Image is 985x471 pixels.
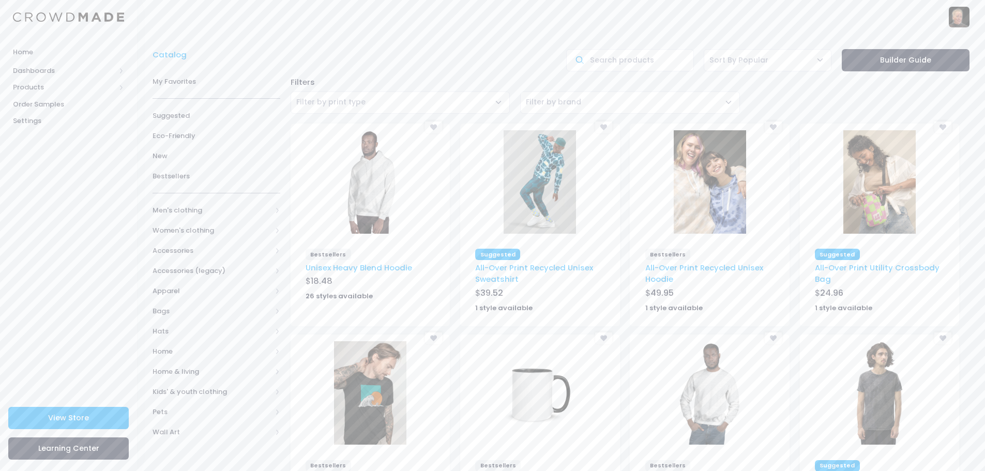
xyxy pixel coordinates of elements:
[153,146,280,166] a: New
[306,249,351,260] span: Bestsellers
[704,49,831,71] span: Sort By Popular
[842,49,969,71] a: Builder Guide
[153,131,280,141] span: Eco-Friendly
[153,71,280,92] a: My Favorites
[296,97,366,107] span: Filter by print type
[566,49,694,71] input: Search products
[153,166,280,186] a: Bestsellers
[815,262,939,284] a: All-Over Print Utility Crossbody Bag
[38,443,99,453] span: Learning Center
[13,12,124,22] img: Logo
[13,47,124,57] span: Home
[153,306,271,316] span: Bags
[153,387,271,397] span: Kids' & youth clothing
[153,105,280,126] a: Suggested
[8,407,129,429] a: View Store
[475,249,520,260] span: Suggested
[291,92,510,114] span: Filter by print type
[285,77,975,88] div: Filters
[153,205,271,216] span: Men's clothing
[815,303,872,313] strong: 1 style available
[475,287,604,301] div: $
[153,49,192,60] a: Catalog
[153,225,271,236] span: Women's clothing
[526,97,581,107] span: Filter by brand
[13,82,115,93] span: Products
[475,262,593,284] a: All-Over Print Recycled Unisex Sweatshirt
[153,126,280,146] a: Eco-Friendly
[815,287,944,301] div: $
[153,151,280,161] span: New
[153,407,271,417] span: Pets
[645,287,775,301] div: $
[949,7,969,27] img: User
[815,249,860,260] span: Suggested
[13,66,115,76] span: Dashboards
[645,303,703,313] strong: 1 style available
[153,77,280,87] span: My Favorites
[153,346,271,357] span: Home
[480,287,503,299] span: 39.52
[820,287,843,299] span: 24.96
[153,427,271,437] span: Wall Art
[475,303,533,313] strong: 1 style available
[13,99,124,110] span: Order Samples
[153,171,280,181] span: Bestsellers
[526,97,581,108] span: Filter by brand
[306,291,373,301] strong: 26 styles available
[306,275,435,290] div: $
[48,413,89,423] span: View Store
[153,367,271,377] span: Home & living
[153,326,271,337] span: Hats
[645,249,691,260] span: Bestsellers
[153,266,271,276] span: Accessories (legacy)
[650,287,674,299] span: 49.95
[520,92,740,114] span: Filter by brand
[645,262,763,284] a: All-Over Print Recycled Unisex Hoodie
[153,246,271,256] span: Accessories
[8,437,129,460] a: Learning Center
[311,275,332,287] span: 18.48
[306,262,412,273] a: Unisex Heavy Blend Hoodie
[13,116,124,126] span: Settings
[709,55,768,66] span: Sort By Popular
[153,111,280,121] span: Suggested
[153,286,271,296] span: Apparel
[296,97,366,108] span: Filter by print type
